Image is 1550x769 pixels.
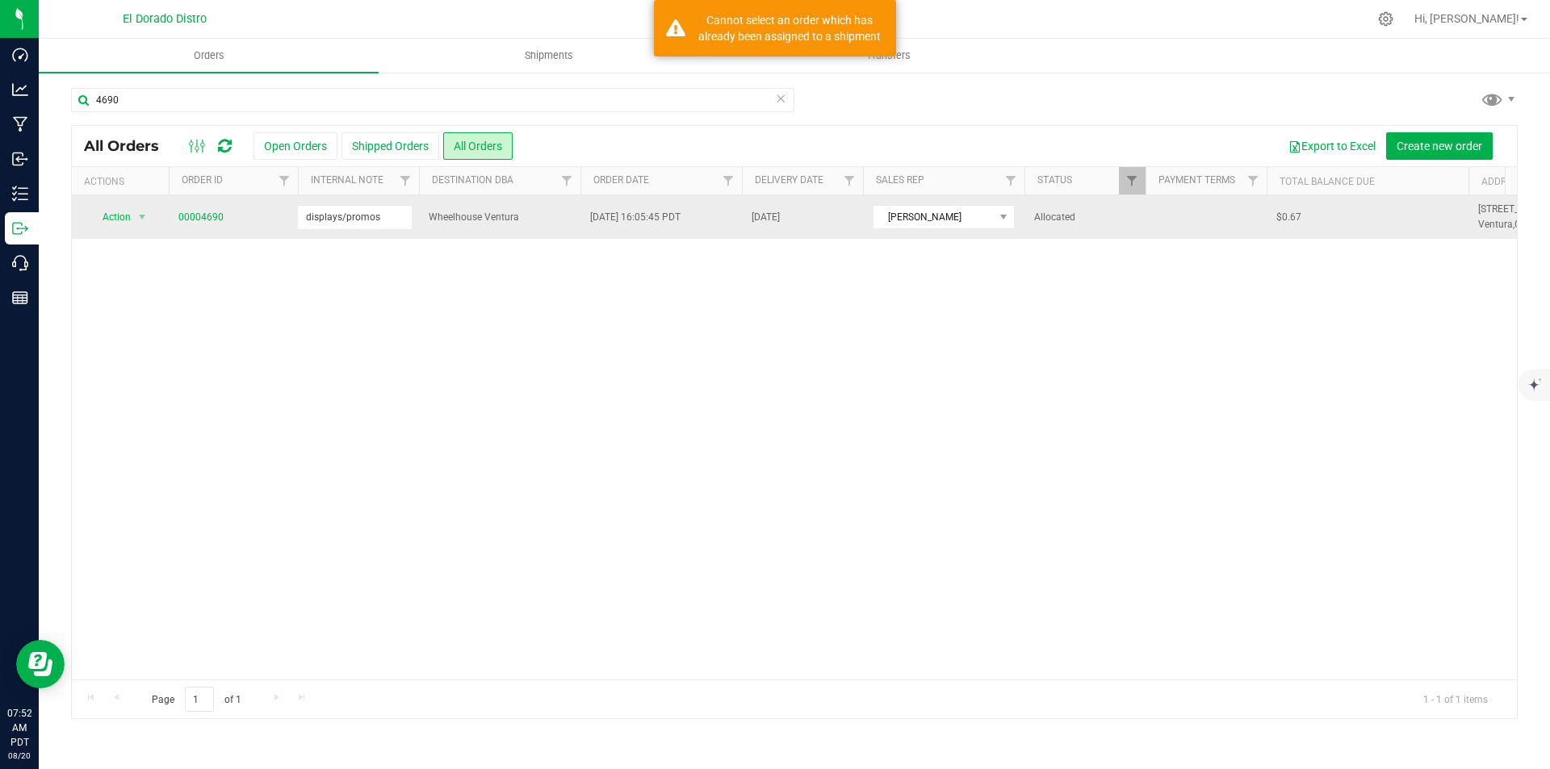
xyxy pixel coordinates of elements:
a: Delivery Date [755,174,823,186]
a: Sales Rep [876,174,924,186]
inline-svg: Inbound [12,151,28,167]
span: CA [1514,219,1527,230]
span: Allocated [1034,210,1136,225]
input: Search Order ID, Destination, Customer PO... [71,88,794,112]
span: Create new order [1397,140,1482,153]
button: Open Orders [253,132,337,160]
iframe: Resource center [16,640,65,688]
a: Status [1037,174,1072,186]
span: [PERSON_NAME] [873,206,994,228]
span: All Orders [84,137,175,155]
a: Order ID [182,174,223,186]
span: Orders [172,48,246,63]
inline-svg: Dashboard [12,47,28,63]
span: $0.67 [1276,210,1301,225]
a: 00004690 [178,210,224,225]
inline-svg: Outbound [12,220,28,236]
span: [DATE] 16:05:45 PDT [590,210,681,225]
a: Payment Terms [1158,174,1235,186]
span: select [132,206,153,228]
div: Manage settings [1376,11,1396,27]
a: Filter [715,167,742,194]
span: Hi, [PERSON_NAME]! [1414,12,1519,25]
span: [DATE] [752,210,780,225]
inline-svg: Call Center [12,255,28,271]
button: All Orders [443,132,513,160]
input: 1 [185,687,214,712]
span: Shipments [503,48,595,63]
button: Export to Excel [1278,132,1386,160]
span: 1 - 1 of 1 items [1410,687,1501,711]
div: Cannot select an order which has already been assigned to a shipment [694,12,884,44]
span: Page of 1 [138,687,254,712]
a: Filter [1240,167,1267,194]
a: Filter [1119,167,1146,194]
inline-svg: Reports [12,290,28,306]
button: Create new order [1386,132,1493,160]
a: Filter [392,167,419,194]
inline-svg: Analytics [12,81,28,98]
inline-svg: Manufacturing [12,116,28,132]
th: Total Balance Due [1267,167,1468,195]
a: Destination DBA [432,174,513,186]
span: Wheelhouse Ventura [429,210,571,225]
div: Actions [84,176,162,187]
span: Clear [775,88,786,109]
p: 08/20 [7,750,31,762]
a: Filter [554,167,580,194]
a: Shipments [379,39,718,73]
a: Internal Note [311,174,383,186]
inline-svg: Inventory [12,186,28,202]
input: ref_field_1 [297,205,413,230]
span: Action [88,206,132,228]
a: Orders [39,39,379,73]
a: Filter [998,167,1024,194]
button: Shipped Orders [341,132,439,160]
a: Order Date [593,174,649,186]
a: Filter [271,167,298,194]
p: 07:52 AM PDT [7,706,31,750]
a: Filter [836,167,863,194]
span: Ventura, [1478,219,1514,230]
span: El Dorado Distro [123,12,207,26]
